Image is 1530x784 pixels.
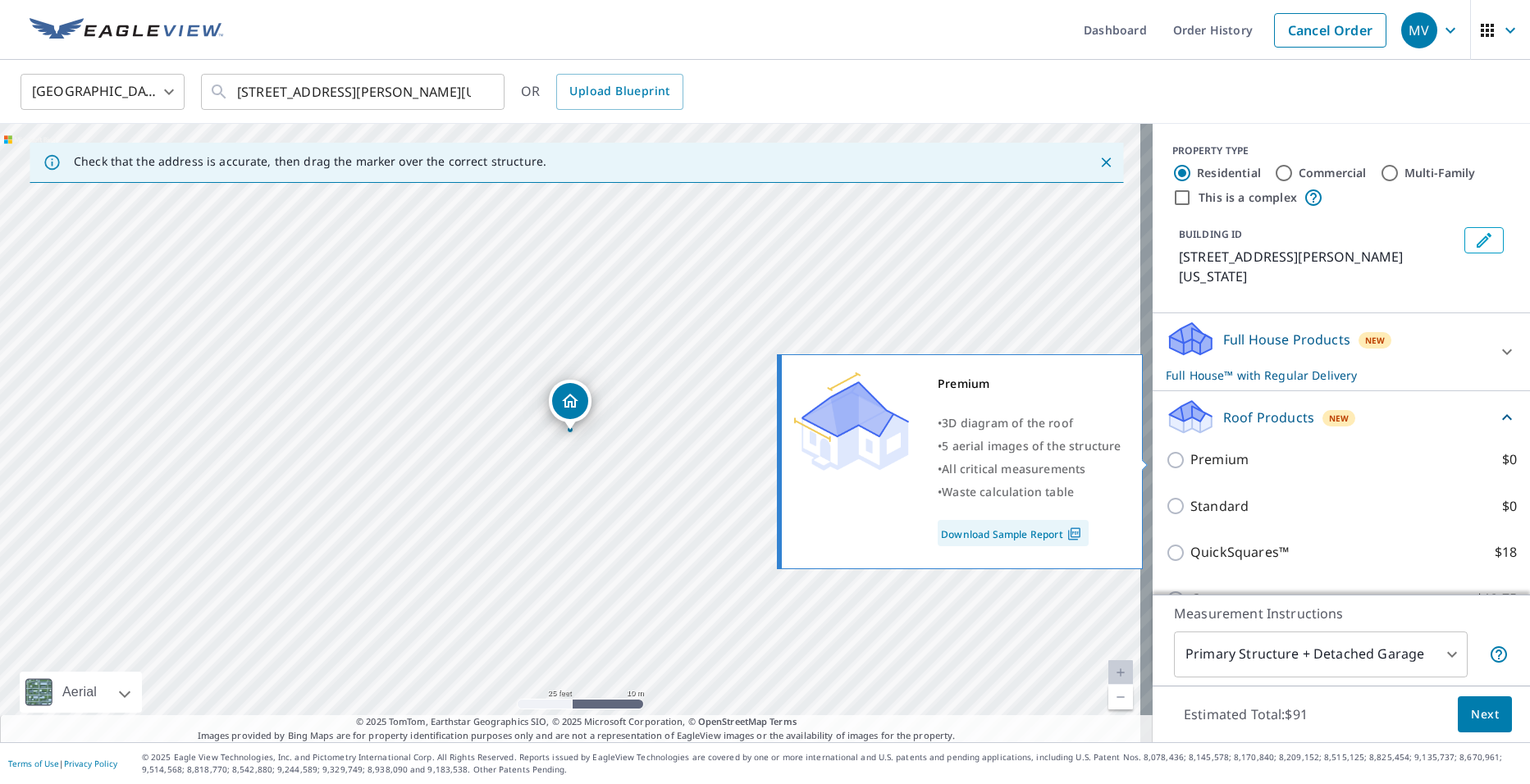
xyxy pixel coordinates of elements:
span: Your report will include the primary structure and a detached garage if one exists. [1489,645,1509,664]
img: Premium [794,372,909,471]
p: Premium [1190,449,1249,470]
a: Current Level 20, Zoom Out [1108,685,1133,709]
label: Commercial [1299,165,1367,181]
a: Terms of Use [8,758,59,769]
p: BUILDING ID [1179,227,1242,241]
div: Primary Structure + Detached Garage [1174,631,1468,677]
img: Pdf Icon [1063,526,1085,541]
a: Cancel Order [1274,13,1386,48]
div: MV [1401,12,1437,48]
p: $18 [1495,542,1517,563]
span: © 2025 TomTom, Earthstar Geographics SIO, © 2025 Microsoft Corporation, © [356,715,797,729]
span: 3D diagram of the roof [942,415,1073,431]
p: Standard [1190,496,1249,517]
a: Privacy Policy [64,758,117,769]
div: Roof ProductsNew [1166,398,1517,436]
p: [STREET_ADDRESS][PERSON_NAME][US_STATE] [1179,247,1458,286]
a: Download Sample Report [938,520,1089,546]
p: Estimated Total: $91 [1171,696,1321,732]
p: Gutter [1190,589,1232,609]
div: Aerial [57,672,102,713]
span: Upload Blueprint [569,81,669,102]
div: PROPERTY TYPE [1172,144,1510,158]
div: • [938,458,1121,481]
a: OpenStreetMap [698,715,767,727]
p: Check that the address is accurate, then drag the marker over the correct structure. [74,154,546,169]
div: • [938,481,1121,504]
span: Waste calculation table [942,484,1074,499]
div: Premium [938,372,1121,395]
span: Next [1471,704,1499,725]
p: Roof Products [1223,408,1314,427]
div: Aerial [20,672,142,713]
label: This is a complex [1199,189,1297,206]
p: Full House Products [1223,330,1350,349]
div: Dropped pin, building 1, Residential property, 6414 N Campbell St Kansas City, MO 64118 [549,380,591,431]
span: All critical measurements [942,461,1085,476]
p: Full House™ with Regular Delivery [1166,367,1487,384]
p: | [8,759,117,768]
div: OR [521,74,683,110]
span: 5 aerial images of the structure [942,438,1121,454]
img: EV Logo [30,18,223,43]
button: Edit building 1 [1464,227,1504,253]
span: New [1329,412,1350,425]
p: $0 [1502,449,1517,470]
a: Upload Blueprint [556,74,683,110]
input: Search by address or latitude-longitude [237,69,471,115]
div: Full House ProductsNewFull House™ with Regular Delivery [1166,320,1517,384]
label: Residential [1197,165,1261,181]
span: New [1365,334,1386,347]
p: $13.75 [1476,589,1517,609]
p: QuickSquares™ [1190,542,1289,563]
button: Next [1458,696,1512,733]
div: • [938,412,1121,435]
div: • [938,435,1121,458]
a: Terms [770,715,797,727]
p: © 2025 Eagle View Technologies, Inc. and Pictometry International Corp. All Rights Reserved. Repo... [142,751,1522,776]
p: $0 [1502,496,1517,517]
div: [GEOGRAPHIC_DATA] [21,69,185,115]
button: Close [1095,152,1117,173]
p: Measurement Instructions [1174,604,1509,623]
label: Multi-Family [1404,165,1476,181]
a: Current Level 20, Zoom In Disabled [1108,660,1133,685]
